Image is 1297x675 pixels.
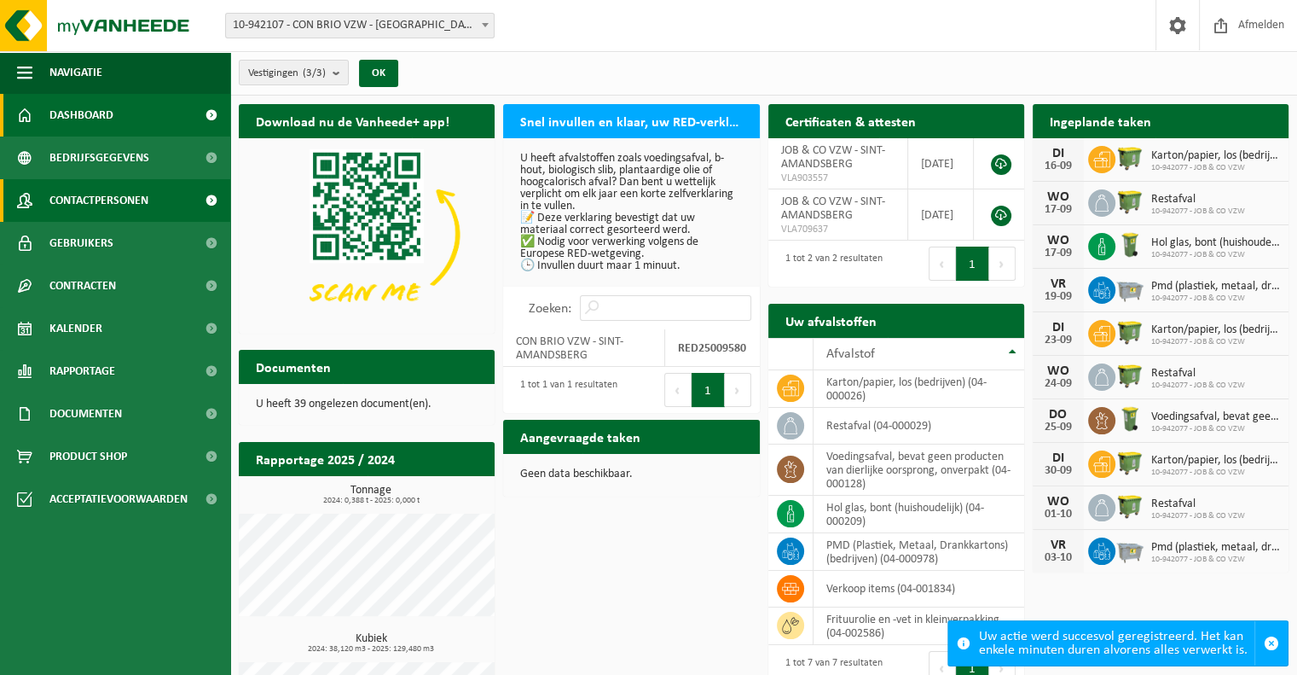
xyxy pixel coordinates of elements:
button: Next [725,373,751,407]
td: restafval (04-000029) [814,408,1024,445]
img: WB-1100-HPE-GN-50 [1115,448,1144,477]
h3: Tonnage [247,485,495,505]
img: WB-1100-HPE-GN-50 [1115,187,1144,216]
div: 1 tot 2 van 2 resultaten [777,245,883,282]
img: WB-1100-HPE-GN-50 [1115,492,1144,521]
span: JOB & CO VZW - SINT-AMANDSBERG [781,144,885,171]
td: voedingsafval, bevat geen producten van dierlijke oorsprong, onverpakt (04-000128) [814,445,1024,496]
span: 10-942077 - JOB & CO VZW [1151,468,1280,478]
p: U heeft 39 ongelezen document(en). [256,399,478,410]
td: hol glas, bont (huishoudelijk) (04-000209) [814,496,1024,533]
img: WB-2500-GAL-GY-01 [1115,274,1144,303]
button: Previous [664,373,692,407]
div: DI [1041,321,1075,335]
span: Restafval [1151,193,1245,207]
span: 10-942077 - JOB & CO VZW [1151,294,1280,304]
span: Karton/papier, los (bedrijven) [1151,149,1280,163]
div: DI [1041,451,1075,465]
div: WO [1041,495,1075,509]
td: karton/papier, los (bedrijven) (04-000026) [814,370,1024,408]
span: Pmd (plastiek, metaal, drankkartons) (bedrijven) [1151,280,1280,294]
button: Next [989,247,1016,281]
span: 10-942077 - JOB & CO VZW [1151,337,1280,347]
img: Download de VHEPlus App [239,138,495,330]
span: Dashboard [49,94,113,137]
div: WO [1041,234,1075,247]
td: [DATE] [908,189,974,241]
div: DO [1041,408,1075,422]
label: Zoeken: [529,302,571,316]
div: WO [1041,364,1075,378]
span: Restafval [1151,367,1245,381]
count: (3/3) [303,67,326,79]
img: WB-1100-HPE-GN-50 [1115,317,1144,346]
span: Hol glas, bont (huishoudelijk) [1151,236,1280,250]
span: 10-942107 - CON BRIO VZW - SINT-AMANDSBERG [226,14,494,38]
td: PMD (Plastiek, Metaal, Drankkartons) (bedrijven) (04-000978) [814,533,1024,571]
img: WB-1100-HPE-GN-50 [1115,143,1144,172]
h2: Uw afvalstoffen [768,304,894,337]
h2: Certificaten & attesten [768,104,933,137]
td: [DATE] [908,138,974,189]
span: Documenten [49,393,122,435]
button: Previous [929,247,956,281]
h3: Kubiek [247,633,495,654]
span: Restafval [1151,498,1245,511]
span: 10-942077 - JOB & CO VZW [1151,207,1245,217]
div: 17-09 [1041,247,1075,259]
span: Contracten [49,265,116,307]
img: WB-0140-HPE-GN-50 [1115,230,1144,259]
strong: RED25009580 [678,342,746,355]
h2: Download nu de Vanheede+ app! [239,104,466,137]
div: DI [1041,147,1075,160]
td: CON BRIO VZW - SINT-AMANDSBERG [503,329,665,367]
h2: Ingeplande taken [1033,104,1168,137]
td: frituurolie en -vet in kleinverpakking (04-002586) [814,608,1024,645]
span: Pmd (plastiek, metaal, drankkartons) (bedrijven) [1151,541,1280,555]
button: 1 [956,247,989,281]
h2: Rapportage 2025 / 2024 [239,442,412,475]
span: Rapportage [49,350,115,393]
span: Afvalstof [826,347,875,361]
div: 25-09 [1041,422,1075,434]
span: Vestigingen [248,61,326,86]
span: Karton/papier, los (bedrijven) [1151,323,1280,337]
div: 17-09 [1041,204,1075,216]
button: OK [359,60,398,87]
span: 10-942077 - JOB & CO VZW [1151,555,1280,565]
span: 10-942077 - JOB & CO VZW [1151,511,1245,521]
img: WB-2500-GAL-GY-01 [1115,535,1144,564]
div: VR [1041,277,1075,291]
div: VR [1041,538,1075,552]
div: 24-09 [1041,378,1075,390]
h2: Documenten [239,350,348,383]
span: Gebruikers [49,222,113,265]
span: Karton/papier, los (bedrijven) [1151,454,1280,468]
div: 01-10 [1041,509,1075,521]
span: VLA709637 [781,223,895,236]
span: 2024: 38,120 m3 - 2025: 129,480 m3 [247,645,495,654]
div: 30-09 [1041,465,1075,477]
span: 10-942077 - JOB & CO VZW [1151,163,1280,173]
div: WO [1041,190,1075,204]
span: VLA903557 [781,172,895,185]
a: Bekijk rapportage [368,475,493,509]
img: WB-1100-HPE-GN-50 [1115,361,1144,390]
p: U heeft afvalstoffen zoals voedingsafval, b-hout, biologisch slib, plantaardige olie of hoogcalor... [520,153,742,272]
td: verkoop items (04-001834) [814,571,1024,608]
div: Uw actie werd succesvol geregistreerd. Het kan enkele minuten duren alvorens alles verwerkt is. [979,621,1254,666]
span: Acceptatievoorwaarden [49,478,188,521]
button: Vestigingen(3/3) [239,60,349,85]
div: 23-09 [1041,335,1075,346]
div: 19-09 [1041,291,1075,303]
span: Kalender [49,307,102,350]
div: 16-09 [1041,160,1075,172]
span: Bedrijfsgegevens [49,137,149,179]
span: Product Shop [49,435,127,478]
span: Navigatie [49,51,102,94]
img: WB-0140-HPE-GN-50 [1115,404,1144,434]
span: Voedingsafval, bevat geen producten van dierlijke oorsprong, onverpakt [1151,410,1280,424]
span: 2024: 0,388 t - 2025: 0,000 t [247,497,495,505]
h2: Snel invullen en klaar, uw RED-verklaring voor 2025 [503,104,759,137]
span: JOB & CO VZW - SINT-AMANDSBERG [781,195,885,222]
